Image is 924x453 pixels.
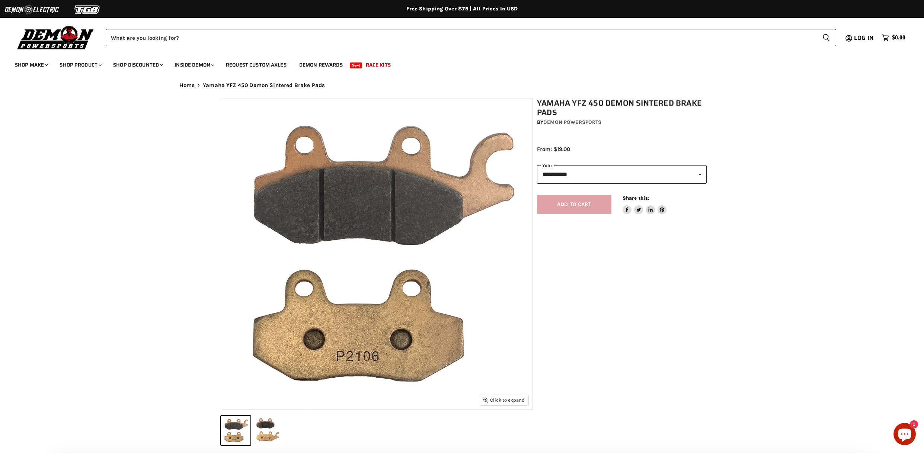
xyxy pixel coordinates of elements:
[537,146,570,152] span: From: $19.00
[60,3,115,17] img: TGB Logo 2
[164,6,760,12] div: Free Shipping Over $75 | All Prices In USD
[222,99,533,409] img: Yamaha YFZ 450 Demon Sintered Brake Pads
[106,29,816,46] input: Search
[164,82,760,89] nav: Breadcrumbs
[892,34,905,41] span: $0.00
[480,395,528,405] button: Click to expand
[891,423,918,447] inbox-online-store-chat: Shopify online store chat
[15,24,96,51] img: Demon Powersports
[816,29,836,46] button: Search
[537,99,707,117] h1: Yamaha YFZ 450 Demon Sintered Brake Pads
[350,62,362,68] span: New!
[179,82,195,89] a: Home
[878,32,909,43] a: $0.00
[294,57,348,73] a: Demon Rewards
[537,118,707,126] div: by
[851,35,878,41] a: Log in
[9,57,52,73] a: Shop Make
[483,397,525,403] span: Click to expand
[220,57,292,73] a: Request Custom Axles
[9,54,904,73] ul: Main menu
[106,29,836,46] form: Product
[54,57,106,73] a: Shop Product
[360,57,396,73] a: Race Kits
[854,33,874,42] span: Log in
[4,3,60,17] img: Demon Electric Logo 2
[623,195,667,215] aside: Share this:
[108,57,167,73] a: Shop Discounted
[543,119,601,125] a: Demon Powersports
[221,416,250,445] button: Yamaha YFZ 450 Demon Sintered Brake Pads thumbnail
[537,165,707,183] select: year
[203,82,325,89] span: Yamaha YFZ 450 Demon Sintered Brake Pads
[169,57,219,73] a: Inside Demon
[253,416,282,445] button: Yamaha YFZ 450 Demon Sintered Brake Pads thumbnail
[623,195,649,201] span: Share this:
